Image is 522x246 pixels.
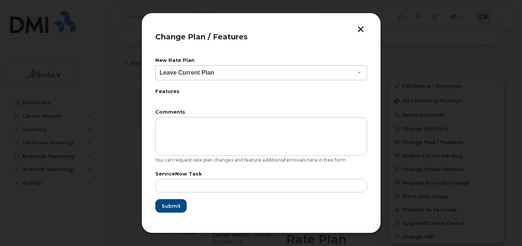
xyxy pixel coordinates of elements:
div: You can request rate plan changes and feature additions/removals here in free form [155,157,367,163]
button: Submit [155,199,187,213]
span: Change Plan / Features [155,32,248,41]
label: ServiceNow Task [155,172,367,177]
label: Comments [155,110,367,115]
label: New Rate Plan [155,58,367,63]
span: Submit [162,202,180,210]
label: Features [155,89,367,94]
